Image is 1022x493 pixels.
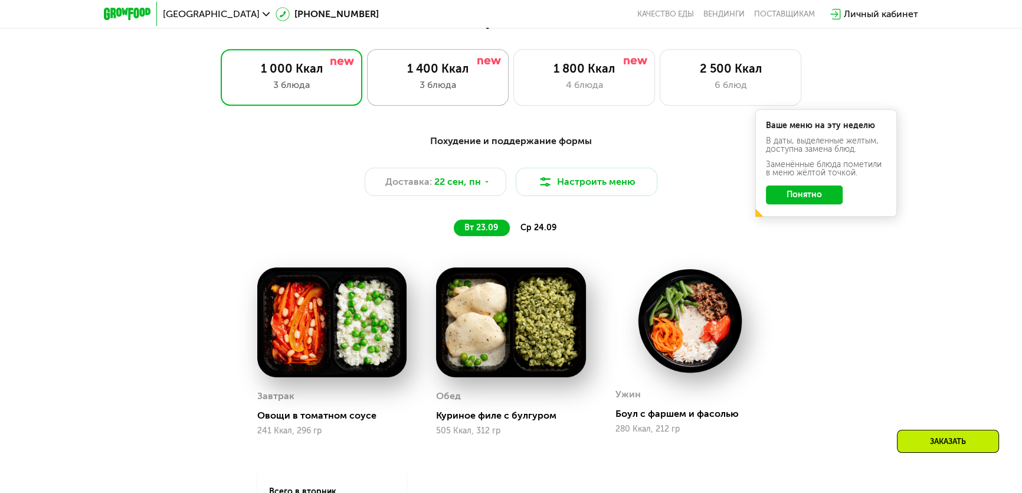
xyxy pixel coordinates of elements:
[520,223,556,233] span: ср 24.09
[257,410,416,422] div: Овощи в томатном соусе
[434,175,481,189] span: 22 сен, пн
[385,175,432,189] span: Доставка:
[464,223,498,233] span: вт 23.09
[436,426,585,436] div: 505 Ккал, 312 гр
[844,7,918,21] div: Личный кабинет
[703,9,745,19] a: Вендинги
[766,161,886,177] div: Заменённые блюда пометили в меню жёлтой точкой.
[766,137,886,154] div: В даты, выделенные желтым, доступна замена блюд.
[526,78,643,92] div: 4 блюда
[436,387,461,405] div: Обед
[233,78,350,92] div: 3 блюда
[379,78,496,92] div: 3 блюда
[163,9,260,19] span: [GEOGRAPHIC_DATA]
[615,386,641,403] div: Ужин
[276,7,379,21] a: [PHONE_NUMBER]
[766,122,886,130] div: Ваше меню на эту неделю
[162,134,860,149] div: Похудение и поддержание формы
[257,387,294,405] div: Завтрак
[615,408,774,420] div: Боул с фаршем и фасолью
[672,78,789,92] div: 6 блюд
[233,61,350,76] div: 1 000 Ккал
[766,185,843,204] button: Понятно
[257,426,407,436] div: 241 Ккал, 296 гр
[436,410,595,422] div: Куриное филе с булгуром
[672,61,789,76] div: 2 500 Ккал
[754,9,815,19] div: поставщикам
[637,9,694,19] a: Качество еды
[516,168,657,196] button: Настроить меню
[897,430,999,453] div: Заказать
[615,425,765,434] div: 280 Ккал, 212 гр
[379,61,496,76] div: 1 400 Ккал
[526,61,643,76] div: 1 800 Ккал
